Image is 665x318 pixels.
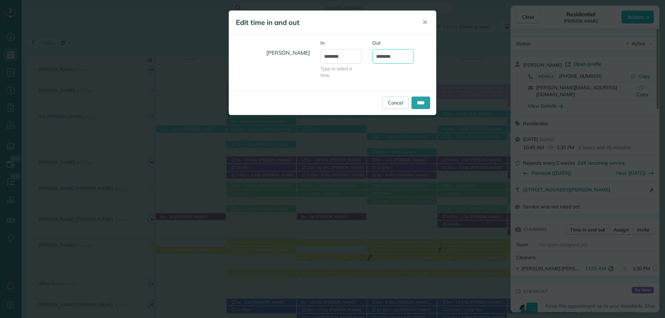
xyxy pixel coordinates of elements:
h4: [PERSON_NAME] [234,43,310,63]
label: Out [372,39,414,46]
h5: Edit time in and out [236,18,413,27]
a: Cancel [382,97,409,109]
span: Type or select a time [320,65,362,79]
label: In [320,39,362,46]
span: ✕ [422,18,427,26]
